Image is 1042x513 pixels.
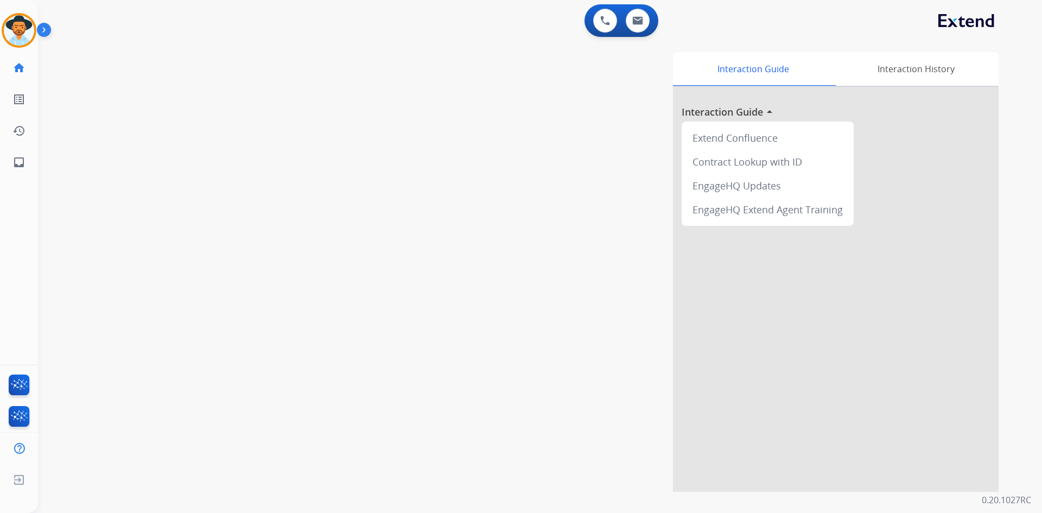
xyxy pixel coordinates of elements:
mat-icon: home [12,61,26,74]
img: avatar [4,15,34,46]
div: EngageHQ Extend Agent Training [686,198,849,221]
div: Contract Lookup with ID [686,150,849,174]
p: 0.20.1027RC [982,493,1031,506]
mat-icon: list_alt [12,93,26,106]
div: Extend Confluence [686,126,849,150]
mat-icon: history [12,124,26,137]
div: Interaction History [833,52,999,86]
div: Interaction Guide [673,52,833,86]
div: EngageHQ Updates [686,174,849,198]
mat-icon: inbox [12,156,26,169]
